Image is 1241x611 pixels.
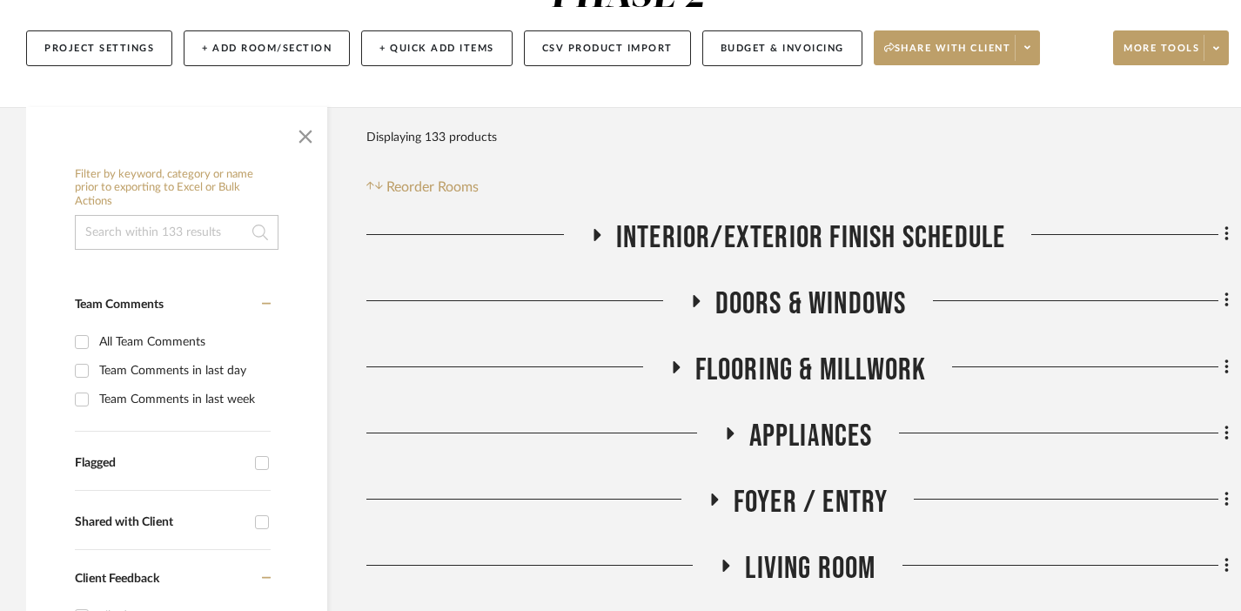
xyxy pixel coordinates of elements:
span: Team Comments [75,299,164,311]
span: Share with client [884,42,1011,68]
span: Living Room [745,550,875,587]
div: Flagged [75,456,246,471]
button: CSV Product Import [524,30,691,66]
span: FLOORING & MILLWORK [695,352,927,389]
span: Reorder Rooms [386,177,479,198]
span: Client Feedback [75,573,159,585]
span: Appliances [749,418,873,455]
button: Project Settings [26,30,172,66]
button: More tools [1113,30,1229,65]
button: + Quick Add Items [361,30,513,66]
button: Budget & Invoicing [702,30,862,66]
button: Close [288,116,323,151]
span: INTERIOR/EXTERIOR FINISH SCHEDULE [616,219,1006,257]
span: DOORS & WINDOWS [715,285,907,323]
div: Shared with Client [75,515,246,530]
div: Team Comments in last day [99,357,266,385]
button: Reorder Rooms [366,177,479,198]
button: + Add Room/Section [184,30,350,66]
div: Displaying 133 products [366,120,497,155]
div: All Team Comments [99,328,266,356]
span: Foyer / Entry [734,484,889,521]
button: Share with client [874,30,1041,65]
div: Team Comments in last week [99,386,266,413]
span: More tools [1124,42,1199,68]
input: Search within 133 results [75,215,278,250]
h6: Filter by keyword, category or name prior to exporting to Excel or Bulk Actions [75,168,278,209]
